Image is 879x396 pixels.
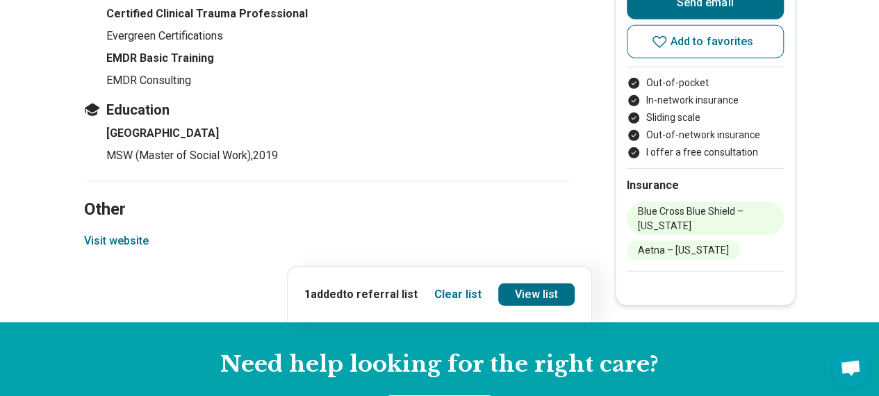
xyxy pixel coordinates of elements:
[627,25,784,58] button: Add to favorites
[106,6,570,22] h4: Certified Clinical Trauma Professional
[627,241,740,260] li: Aetna – [US_STATE]
[11,350,868,379] h2: Need help looking for the right care?
[304,286,418,303] p: 1 added
[106,147,570,164] p: MSW (Master of Social Work) , 2019
[627,177,784,194] h2: Insurance
[671,36,754,47] span: Add to favorites
[627,76,784,90] li: Out-of-pocket
[627,145,784,160] li: I offer a free consultation
[627,202,784,236] li: Blue Cross Blue Shield – [US_STATE]
[627,110,784,125] li: Sliding scale
[498,283,575,306] a: View list
[106,50,570,67] h4: EMDR Basic Training
[627,128,784,142] li: Out-of-network insurance
[434,286,482,303] button: Clear list
[343,288,418,301] span: to referral list
[106,72,570,89] p: EMDR Consulting
[106,125,570,142] h4: [GEOGRAPHIC_DATA]
[84,100,570,119] h3: Education
[627,76,784,160] ul: Payment options
[84,165,570,222] h2: Other
[832,349,869,386] div: Open chat
[106,28,570,44] p: Evergreen Certifications
[627,93,784,108] li: In-network insurance
[84,233,149,249] button: Visit website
